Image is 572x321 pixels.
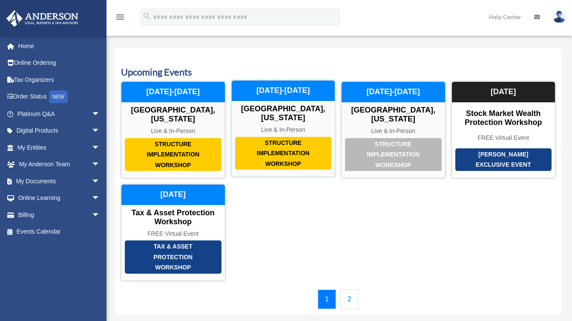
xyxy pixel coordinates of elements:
[121,127,225,135] div: Live & In-Person
[142,12,152,21] i: search
[231,81,336,178] a: Structure Implementation Workshop [GEOGRAPHIC_DATA], [US_STATE] Live & In-Person [DATE]-[DATE]
[125,240,221,274] div: Tax & Asset Protection Workshop
[121,184,225,281] a: Tax & Asset Protection Workshop Tax & Asset Protection Workshop FREE Virtual Event [DATE]
[340,289,359,309] a: 2
[452,134,555,142] div: FREE Virtual Event
[92,190,109,207] span: arrow_drop_down
[49,90,68,103] div: NEW
[6,139,113,156] a: My Entitiesarrow_drop_down
[92,156,109,174] span: arrow_drop_down
[92,173,109,190] span: arrow_drop_down
[115,12,125,22] i: menu
[452,109,555,127] div: Stock Market Wealth Protection Workshop
[121,208,225,227] div: Tax & Asset Protection Workshop
[235,137,332,170] div: Structure Implementation Workshop
[92,105,109,123] span: arrow_drop_down
[451,81,556,178] a: [PERSON_NAME] Exclusive Event Stock Market Wealth Protection Workshop FREE Virtual Event [DATE]
[553,11,566,23] img: User Pic
[121,106,225,124] div: [GEOGRAPHIC_DATA], [US_STATE]
[455,148,552,171] div: [PERSON_NAME] Exclusive Event
[92,139,109,156] span: arrow_drop_down
[92,206,109,224] span: arrow_drop_down
[125,138,221,171] div: Structure Implementation Workshop
[121,82,225,102] div: [DATE]-[DATE]
[341,81,446,178] a: Structure Implementation Workshop [GEOGRAPHIC_DATA], [US_STATE] Live & In-Person [DATE]-[DATE]
[6,71,113,88] a: Tax Organizers
[345,138,442,171] div: Structure Implementation Workshop
[6,206,113,223] a: Billingarrow_drop_down
[4,10,81,27] img: Anderson Advisors Platinum Portal
[452,82,555,102] div: [DATE]
[6,173,113,190] a: My Documentsarrow_drop_down
[6,156,113,173] a: My Anderson Teamarrow_drop_down
[6,223,109,240] a: Events Calendar
[92,122,109,140] span: arrow_drop_down
[232,104,335,123] div: [GEOGRAPHIC_DATA], [US_STATE]
[318,289,336,309] a: 1
[342,106,445,124] div: [GEOGRAPHIC_DATA], [US_STATE]
[6,88,113,106] a: Order StatusNEW
[121,81,225,178] a: Structure Implementation Workshop [GEOGRAPHIC_DATA], [US_STATE] Live & In-Person [DATE]-[DATE]
[6,55,113,72] a: Online Ordering
[342,82,445,102] div: [DATE]-[DATE]
[121,66,555,79] h3: Upcoming Events
[121,185,225,205] div: [DATE]
[6,190,113,207] a: Online Learningarrow_drop_down
[342,127,445,135] div: Live & In-Person
[6,122,113,139] a: Digital Productsarrow_drop_down
[6,105,113,122] a: Platinum Q&Aarrow_drop_down
[232,126,335,133] div: Live & In-Person
[6,38,113,55] a: Home
[232,81,335,101] div: [DATE]-[DATE]
[115,15,125,22] a: menu
[121,230,225,237] div: FREE Virtual Event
